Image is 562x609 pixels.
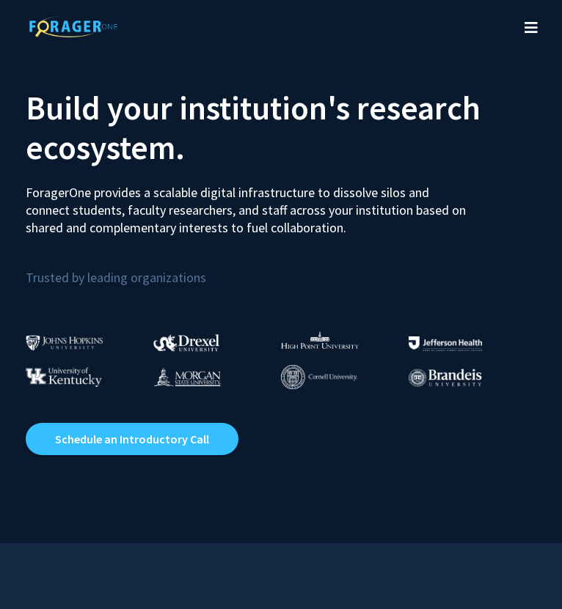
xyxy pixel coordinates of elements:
[26,248,536,289] p: Trusted by leading organizations
[26,335,103,350] img: Johns Hopkins University
[22,15,125,37] img: ForagerOne Logo
[281,331,359,349] img: High Point University
[409,336,482,350] img: Thomas Jefferson University
[153,334,219,351] img: Drexel University
[281,365,357,389] img: Cornell University
[26,367,102,387] img: University of Kentucky
[26,173,475,237] p: ForagerOne provides a scalable digital infrastructure to dissolve silos and connect students, fac...
[26,88,536,167] h2: Build your institution's research ecosystem.
[409,369,482,387] img: Brandeis University
[26,423,238,455] a: Opens in a new tab
[153,367,221,386] img: Morgan State University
